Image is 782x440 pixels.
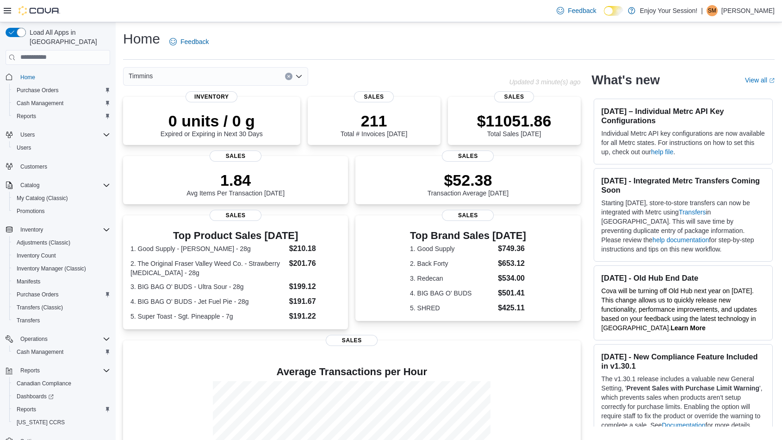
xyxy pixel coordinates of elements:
button: Users [2,128,114,141]
a: Adjustments (Classic) [13,237,74,248]
button: Canadian Compliance [9,377,114,390]
span: Reports [13,404,110,415]
a: [US_STATE] CCRS [13,417,68,428]
div: Transaction Average [DATE] [428,171,509,197]
h3: [DATE] - Old Hub End Date [602,273,765,283]
dd: $501.41 [498,288,526,299]
a: Customers [17,161,51,172]
div: Shanon McLenaghan [707,5,718,16]
button: Inventory [17,224,47,235]
span: Reports [20,367,40,374]
a: Transfers (Classic) [13,302,67,313]
span: Dashboards [17,393,54,400]
span: Washington CCRS [13,417,110,428]
dd: $210.18 [289,243,341,254]
span: Cash Management [17,100,63,107]
button: Cash Management [9,346,114,358]
span: Inventory [20,226,43,233]
dt: 4. BIG BAG O' BUDS [410,289,494,298]
span: Load All Apps in [GEOGRAPHIC_DATA] [26,28,110,46]
h4: Average Transactions per Hour [130,366,573,377]
dd: $653.12 [498,258,526,269]
span: Sales [442,151,494,162]
a: View allExternal link [745,76,775,84]
span: Canadian Compliance [13,378,110,389]
span: Reports [17,113,36,120]
span: Transfers (Classic) [13,302,110,313]
dt: 5. SHRED [410,303,494,313]
a: Inventory Manager (Classic) [13,263,90,274]
button: Home [2,70,114,84]
h1: Home [123,30,160,48]
span: Inventory Manager (Classic) [17,265,86,272]
span: Feedback [568,6,596,15]
a: My Catalog (Classic) [13,193,72,204]
a: Inventory Count [13,250,60,261]
span: Reports [17,365,110,376]
div: Total # Invoices [DATE] [341,112,407,138]
span: Sales [326,335,378,346]
span: Adjustments (Classic) [13,237,110,248]
button: Users [17,129,38,140]
dd: $191.22 [289,311,341,322]
h3: [DATE] - New Compliance Feature Included in v1.30.1 [602,352,765,371]
span: Reports [13,111,110,122]
button: Users [9,141,114,154]
span: My Catalog (Classic) [13,193,110,204]
a: help documentation [652,236,709,244]
a: Cash Management [13,346,67,358]
dd: $199.12 [289,281,341,292]
span: Operations [20,335,48,343]
span: SM [708,5,716,16]
span: Promotions [13,206,110,217]
p: Enjoy Your Session! [640,5,698,16]
div: Expired or Expiring in Next 30 Days [161,112,263,138]
a: Cash Management [13,98,67,109]
span: Purchase Orders [13,289,110,300]
button: Operations [17,333,51,345]
button: Operations [2,333,114,346]
button: [US_STATE] CCRS [9,416,114,429]
span: Transfers [13,315,110,326]
button: Catalog [17,180,43,191]
span: Transfers [17,317,40,324]
dt: 3. Redecan [410,274,494,283]
button: Adjustments (Classic) [9,236,114,249]
span: Dashboards [13,391,110,402]
h2: What's new [592,73,660,88]
dt: 1. Good Supply [410,244,494,253]
a: Reports [13,111,40,122]
a: Reports [13,404,40,415]
h3: [DATE] - Integrated Metrc Transfers Coming Soon [602,176,765,195]
span: Inventory Count [17,252,56,259]
p: 211 [341,112,407,130]
a: Dashboards [13,391,57,402]
span: Manifests [17,278,40,285]
p: | [701,5,703,16]
dt: 5. Super Toast - Sgt. Pineapple - 7g [130,312,285,321]
span: Customers [17,161,110,172]
a: Learn More [670,324,705,332]
dt: 4. BIG BAG O' BUDS - Jet Fuel Pie - 28g [130,297,285,306]
a: Documentation [662,421,705,429]
span: Promotions [17,207,45,215]
button: Catalog [2,179,114,192]
span: Users [17,144,31,151]
h3: Top Brand Sales [DATE] [410,230,526,241]
span: Purchase Orders [17,291,59,298]
button: Purchase Orders [9,84,114,97]
button: Inventory [2,223,114,236]
dd: $534.00 [498,273,526,284]
span: Customers [20,163,47,170]
span: Cash Management [13,98,110,109]
dt: 1. Good Supply - [PERSON_NAME] - 28g [130,244,285,253]
button: Cash Management [9,97,114,110]
dd: $425.11 [498,302,526,314]
dt: 3. BIG BAG O' BUDS - Ultra Sour - 28g [130,282,285,291]
span: Purchase Orders [13,85,110,96]
svg: External link [769,78,775,83]
a: Transfers [679,208,706,216]
span: Catalog [17,180,110,191]
span: Sales [494,91,534,102]
span: Sales [210,210,261,221]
